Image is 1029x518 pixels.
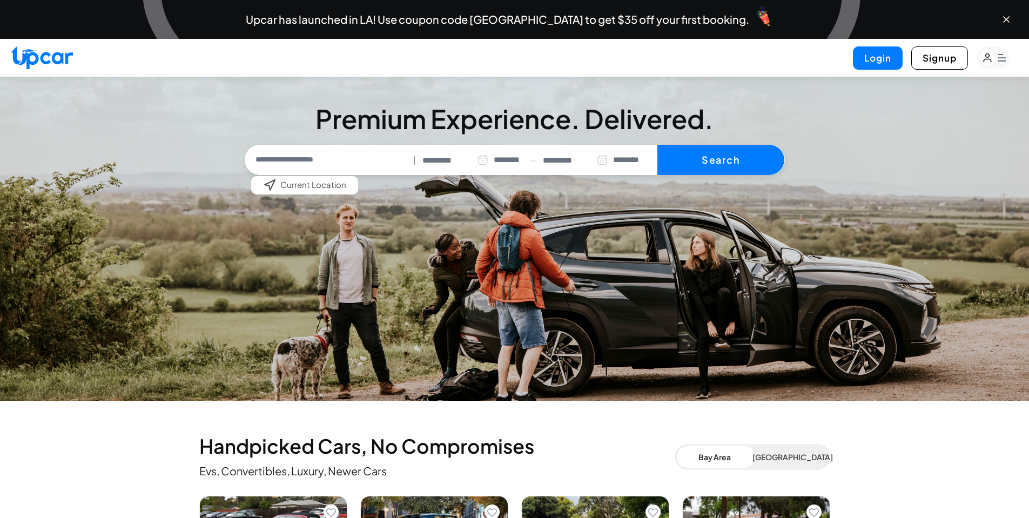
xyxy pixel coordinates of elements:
h3: Premium Experience. Delivered. [245,106,785,132]
button: Login [853,46,903,70]
button: Close banner [1001,14,1012,25]
li: Current Location [263,179,346,192]
h2: Handpicked Cars, No Compromises [199,435,675,457]
span: — [529,154,536,166]
span: Upcar has launched in LA! Use coupon code [GEOGRAPHIC_DATA] to get $35 off your first booking. [246,14,749,25]
button: [GEOGRAPHIC_DATA] [752,446,828,468]
button: Bay Area [677,446,752,468]
button: Signup [911,46,968,70]
img: Upcar Logo [11,46,73,69]
button: Search [657,145,784,175]
p: Evs, Convertibles, Luxury, Newer Cars [199,463,675,479]
span: | [413,154,416,166]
